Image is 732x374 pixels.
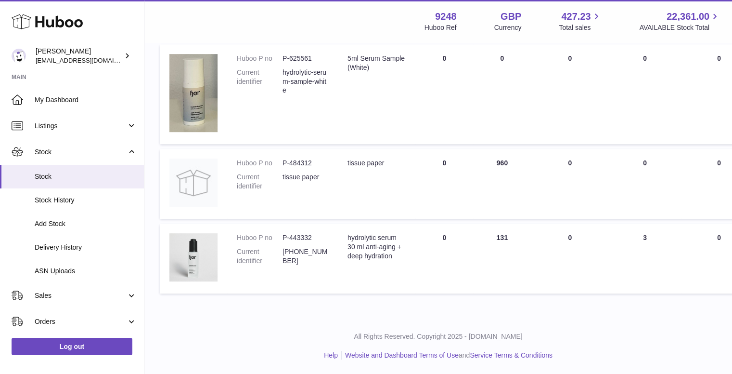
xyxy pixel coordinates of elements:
dd: P-625561 [283,54,328,63]
span: 0 [717,159,721,167]
a: Website and Dashboard Terms of Use [345,351,459,359]
img: hello@fjor.life [12,49,26,63]
a: 22,361.00 AVAILABLE Stock Total [639,10,720,32]
dd: P-443332 [283,233,328,242]
td: 0 [415,44,473,144]
dt: Huboo P no [237,233,283,242]
span: Stock [35,147,127,157]
span: Add Stock [35,219,137,228]
dt: Current identifier [237,247,283,266]
img: product image [169,233,218,281]
dd: hydrolytic-serum-sample-white [283,68,328,95]
div: 5ml Serum Sample (White) [347,54,406,72]
span: Stock History [35,196,137,205]
span: 427.23 [561,10,591,23]
span: Listings [35,121,127,131]
p: All Rights Reserved. Copyright 2025 - [DOMAIN_NAME] [152,332,724,341]
td: 0 [473,44,531,144]
span: 0 [717,54,721,62]
a: Service Terms & Conditions [470,351,552,359]
dt: Huboo P no [237,54,283,63]
span: 0 [717,234,721,241]
a: Help [324,351,338,359]
td: 960 [473,149,531,219]
span: Stock [35,172,137,181]
span: [EMAIL_ADDRESS][DOMAIN_NAME] [36,56,141,64]
td: 0 [609,44,681,144]
td: 131 [473,224,531,294]
dt: Current identifier [237,68,283,95]
span: Orders [35,317,127,326]
dt: Huboo P no [237,159,283,168]
td: 0 [415,149,473,219]
td: 0 [609,149,681,219]
span: ASN Uploads [35,267,137,276]
dd: [PHONE_NUMBER] [283,247,328,266]
img: product image [169,54,218,132]
td: 0 [415,224,473,294]
div: [PERSON_NAME] [36,47,122,65]
a: 427.23 Total sales [559,10,602,32]
a: Log out [12,338,132,355]
span: My Dashboard [35,95,137,105]
td: 3 [609,224,681,294]
dd: tissue paper [283,173,328,191]
div: hydrolytic serum 30 ml anti-aging + deep hydration [347,233,406,261]
li: and [342,351,552,360]
div: tissue paper [347,159,406,168]
span: Sales [35,291,127,300]
dt: Current identifier [237,173,283,191]
strong: GBP [501,10,521,23]
td: 0 [531,44,609,144]
strong: 9248 [435,10,457,23]
div: Huboo Ref [424,23,457,32]
td: 0 [531,224,609,294]
dd: P-484312 [283,159,328,168]
span: Delivery History [35,243,137,252]
img: product image [169,159,218,207]
div: Currency [494,23,522,32]
td: 0 [531,149,609,219]
span: 22,361.00 [667,10,709,23]
span: Total sales [559,23,602,32]
span: AVAILABLE Stock Total [639,23,720,32]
